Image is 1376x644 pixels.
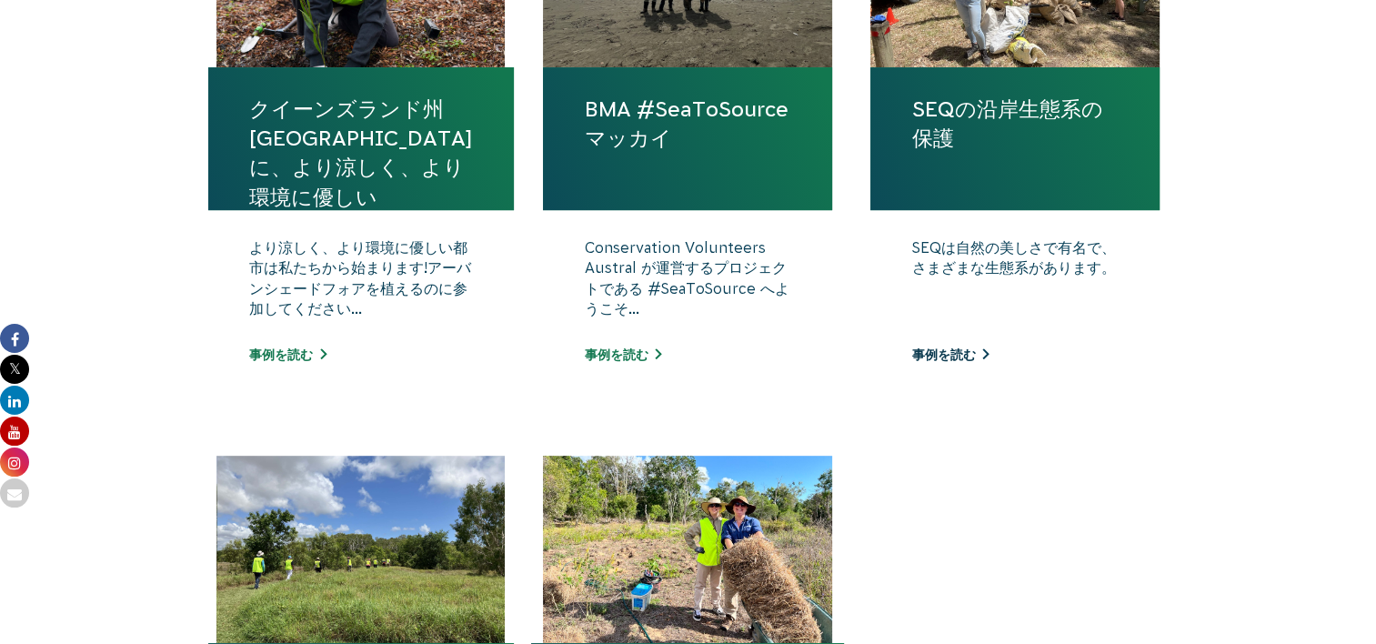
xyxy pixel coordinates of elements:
p: より涼しく、より環境に優しい都市は私たちから始まります!アーバンシェードフォアを植えるのに参加してください... [249,237,473,328]
a: クイーンズランド州[GEOGRAPHIC_DATA]に、より涼しく、より環境に優しい[PERSON_NAME]を植える [249,95,473,270]
a: SEQの沿岸生態系の保護 [911,95,1119,153]
p: Conservation Volunteers Austral が運営するプロジェクトである #SeaToSource へようこそ... [584,237,791,328]
a: 事例を読む [584,347,661,362]
a: 事例を読む [249,347,326,362]
a: BMA #SeaToSource マッカイ [584,95,791,153]
p: SEQは自然の美しさで有名で、さまざまな生態系があります。 [911,237,1119,328]
a: 事例を読む [911,347,989,362]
